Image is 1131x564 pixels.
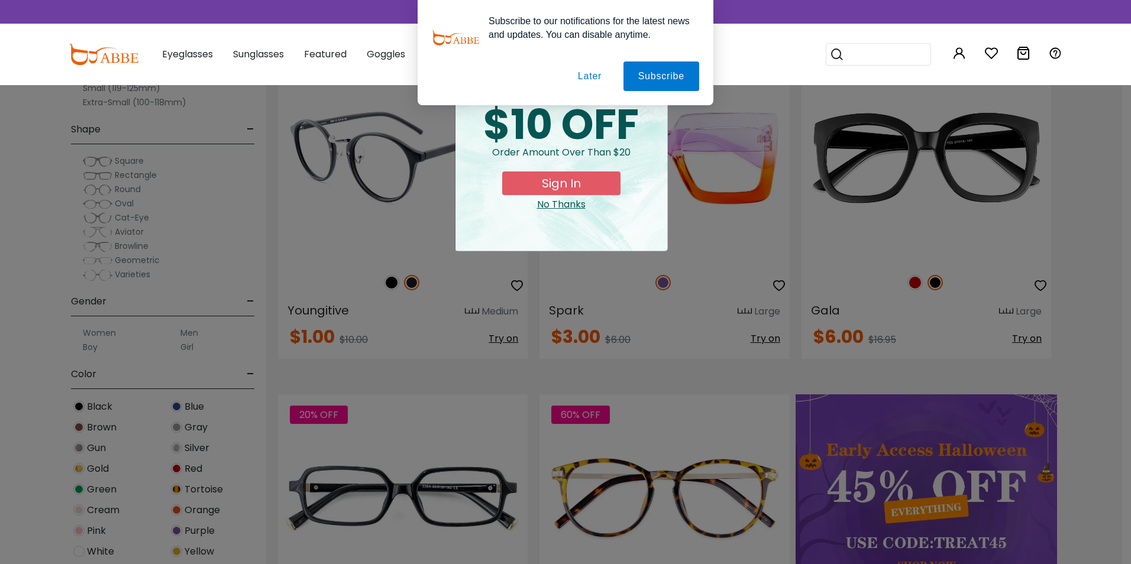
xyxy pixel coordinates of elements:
div: Close [465,197,658,212]
div: Order amount over than $20 [465,145,658,171]
button: Later [563,61,616,91]
div: Subscribe to our notifications for the latest news and updates. You can disable anytime. [479,14,699,41]
img: notification icon [432,14,479,61]
button: Sign In [502,171,621,195]
div: $10 OFF [465,104,658,145]
button: Subscribe [623,61,699,91]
